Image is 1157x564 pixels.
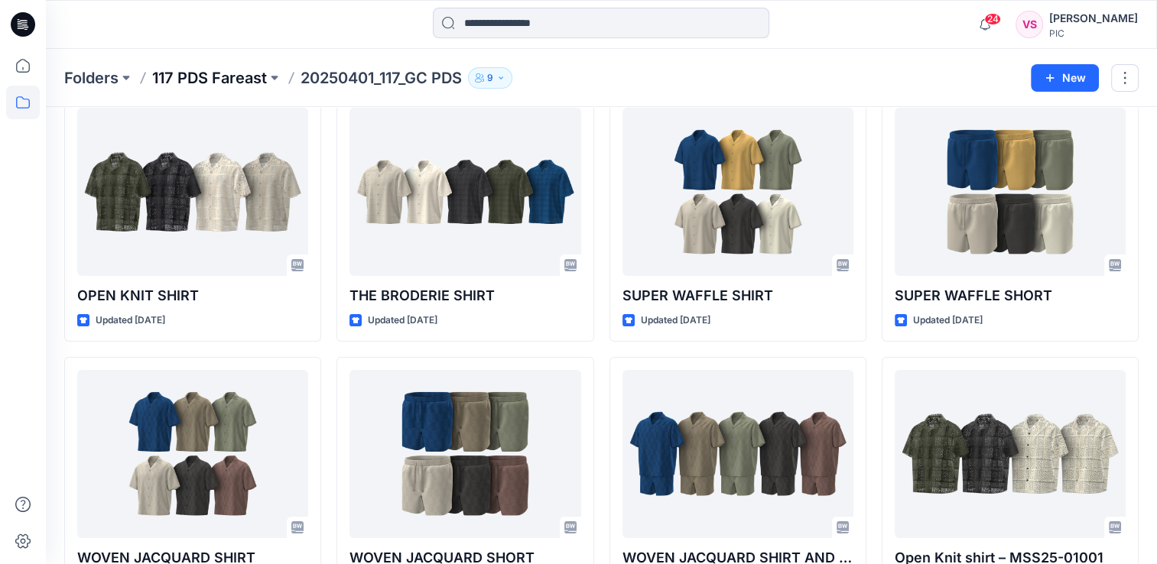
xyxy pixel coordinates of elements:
p: THE BRODERIE SHIRT [349,285,580,306]
a: OPEN KNIT SHIRT [77,108,308,276]
p: 9 [487,70,493,86]
a: WOVEN JACQUARD SHIRT AND SHORT - MSS26-01300 & MSS26-04300 [622,370,853,538]
div: [PERSON_NAME] [1049,9,1138,28]
div: PIC [1049,28,1138,39]
p: OPEN KNIT SHIRT [77,285,308,306]
a: Open Knit shirt – MSS25-01001 [895,370,1126,538]
a: 117 PDS Fareast [152,67,267,89]
a: Folders [64,67,119,89]
p: SUPER WAFFLE SHIRT [622,285,853,306]
a: WOVEN JACQUARD SHIRT [77,370,308,538]
a: THE BRODERIE SHIRT [349,108,580,276]
a: SUPER WAFFLE SHIRT [622,108,853,276]
button: 9 [468,67,512,89]
p: SUPER WAFFLE SHORT [895,285,1126,306]
p: Updated [DATE] [641,313,710,329]
button: New [1031,64,1099,92]
a: SUPER WAFFLE SHORT [895,108,1126,276]
div: VS [1016,11,1043,38]
p: Updated [DATE] [96,313,165,329]
p: Updated [DATE] [368,313,437,329]
a: WOVEN JACQUARD SHORT [349,370,580,538]
span: 24 [984,13,1001,25]
p: Updated [DATE] [913,313,983,329]
p: 20250401_117_GC PDS [301,67,462,89]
